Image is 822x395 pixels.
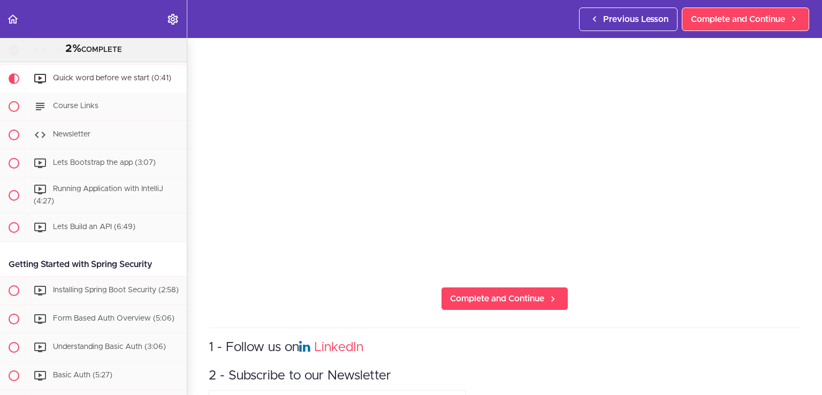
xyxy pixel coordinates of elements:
[53,286,179,294] span: Installing Spring Boot Security (2:58)
[53,223,135,231] span: Lets Build an API (6:49)
[53,102,98,110] span: Course Links
[682,7,809,31] a: Complete and Continue
[53,343,166,351] span: Understanding Basic Auth (3:06)
[53,159,156,166] span: Lets Bootstrap the app (3:07)
[6,13,19,26] svg: Back to course curriculum
[65,43,81,54] span: 2%
[579,7,678,31] a: Previous Lesson
[53,315,174,322] span: Form Based Auth Overview (5:06)
[209,339,801,356] h3: 1 - Follow us on
[603,13,668,26] span: Previous Lesson
[209,367,801,385] h3: 2 - Subscribe to our Newsletter
[691,13,785,26] span: Complete and Continue
[53,371,112,379] span: Basic Auth (5:27)
[53,74,171,82] span: Quick word before we start (0:41)
[53,131,90,138] span: Newsletter
[34,185,163,205] span: Running Application with IntelliJ (4:27)
[166,13,179,26] svg: Settings Menu
[314,341,363,354] a: LinkedIn
[13,42,173,56] div: COMPLETE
